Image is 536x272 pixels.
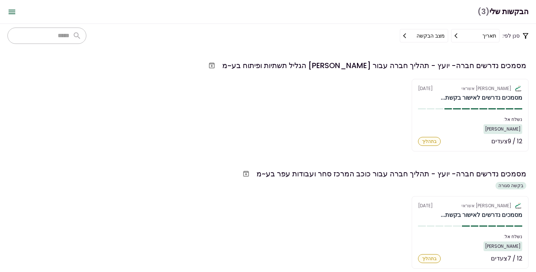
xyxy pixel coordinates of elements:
div: 12 / 7 צעדים [491,254,522,263]
button: מצב הבקשה [400,29,448,42]
img: Partner logo [514,202,522,209]
div: מסמכים נדרשים לאישור בקשת חברה- יועץ [441,211,522,220]
div: [PERSON_NAME] [484,241,522,251]
button: תאריך [451,29,500,42]
div: סנן לפי: [400,29,529,42]
div: בתהליך [418,254,441,263]
h1: הבקשות שלי [478,4,529,19]
span: (3) [478,4,489,19]
div: מסמכים נדרשים לאישור בקשת חברה- יועץ [441,93,522,102]
div: 12 / 9 צעדים [491,137,522,146]
div: [PERSON_NAME] [484,124,522,134]
div: [PERSON_NAME] אשראי [462,85,511,92]
div: תאריך [482,32,496,40]
div: מסמכים נדרשים חברה- יועץ - תהליך חברה עבור כוכב המרכז סחר ועבודות עפר בע~מ [256,168,526,179]
div: [DATE] [418,85,522,92]
div: [PERSON_NAME] אשראי [462,202,511,209]
div: מסמכים נדרשים חברה- יועץ - תהליך חברה עבור [PERSON_NAME] הגליל תשתיות ופיתוח בע~מ [222,60,526,71]
div: נשלח אל: [418,116,522,123]
div: [DATE] [418,202,522,209]
div: בקשה סגורה [495,182,526,189]
div: בתהליך [418,137,441,146]
button: Open menu [3,3,21,21]
button: העבר לארכיון [205,59,218,72]
button: העבר לארכיון [239,167,253,180]
div: נשלח אל: [418,233,522,240]
img: Partner logo [514,85,522,92]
